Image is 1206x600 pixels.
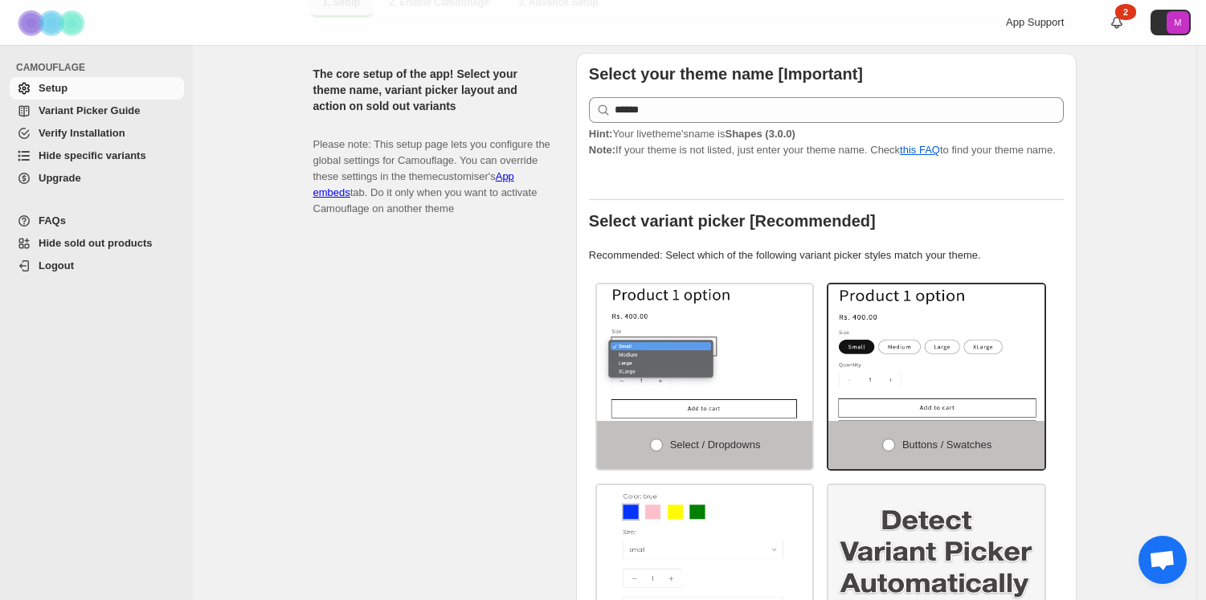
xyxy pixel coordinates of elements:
[10,145,184,167] a: Hide specific variants
[589,126,1064,158] p: If your theme is not listed, just enter your theme name. Check to find your theme name.
[589,128,795,140] span: Your live theme's name is
[10,167,184,190] a: Upgrade
[10,77,184,100] a: Setup
[589,144,615,156] strong: Note:
[13,1,93,45] img: Camouflage
[39,214,66,227] span: FAQs
[1139,536,1187,584] div: Open chat
[1006,16,1064,28] span: App Support
[10,210,184,232] a: FAQs
[10,122,184,145] a: Verify Installation
[1174,18,1181,27] text: M
[900,144,940,156] a: this FAQ
[39,237,153,249] span: Hide sold out products
[39,127,125,139] span: Verify Installation
[10,232,184,255] a: Hide sold out products
[589,128,613,140] strong: Hint:
[10,255,184,277] a: Logout
[39,149,146,161] span: Hide specific variants
[39,104,140,116] span: Variant Picker Guide
[313,66,550,114] h2: The core setup of the app! Select your theme name, variant picker layout and action on sold out v...
[902,439,991,451] span: Buttons / Swatches
[828,284,1045,421] img: Buttons / Swatches
[1115,4,1136,20] div: 2
[589,65,863,83] b: Select your theme name [Important]
[16,61,185,74] span: CAMOUFLAGE
[313,120,550,217] p: Please note: This setup page lets you configure the global settings for Camouflage. You can overr...
[670,439,761,451] span: Select / Dropdowns
[39,259,74,271] span: Logout
[10,100,184,122] a: Variant Picker Guide
[1109,14,1125,31] a: 2
[725,128,795,140] strong: Shapes (3.0.0)
[597,284,813,421] img: Select / Dropdowns
[39,172,81,184] span: Upgrade
[589,212,876,230] b: Select variant picker [Recommended]
[1151,10,1191,35] button: Avatar with initials M
[1167,11,1189,34] span: Avatar with initials M
[589,247,1064,263] p: Recommended: Select which of the following variant picker styles match your theme.
[39,82,67,94] span: Setup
